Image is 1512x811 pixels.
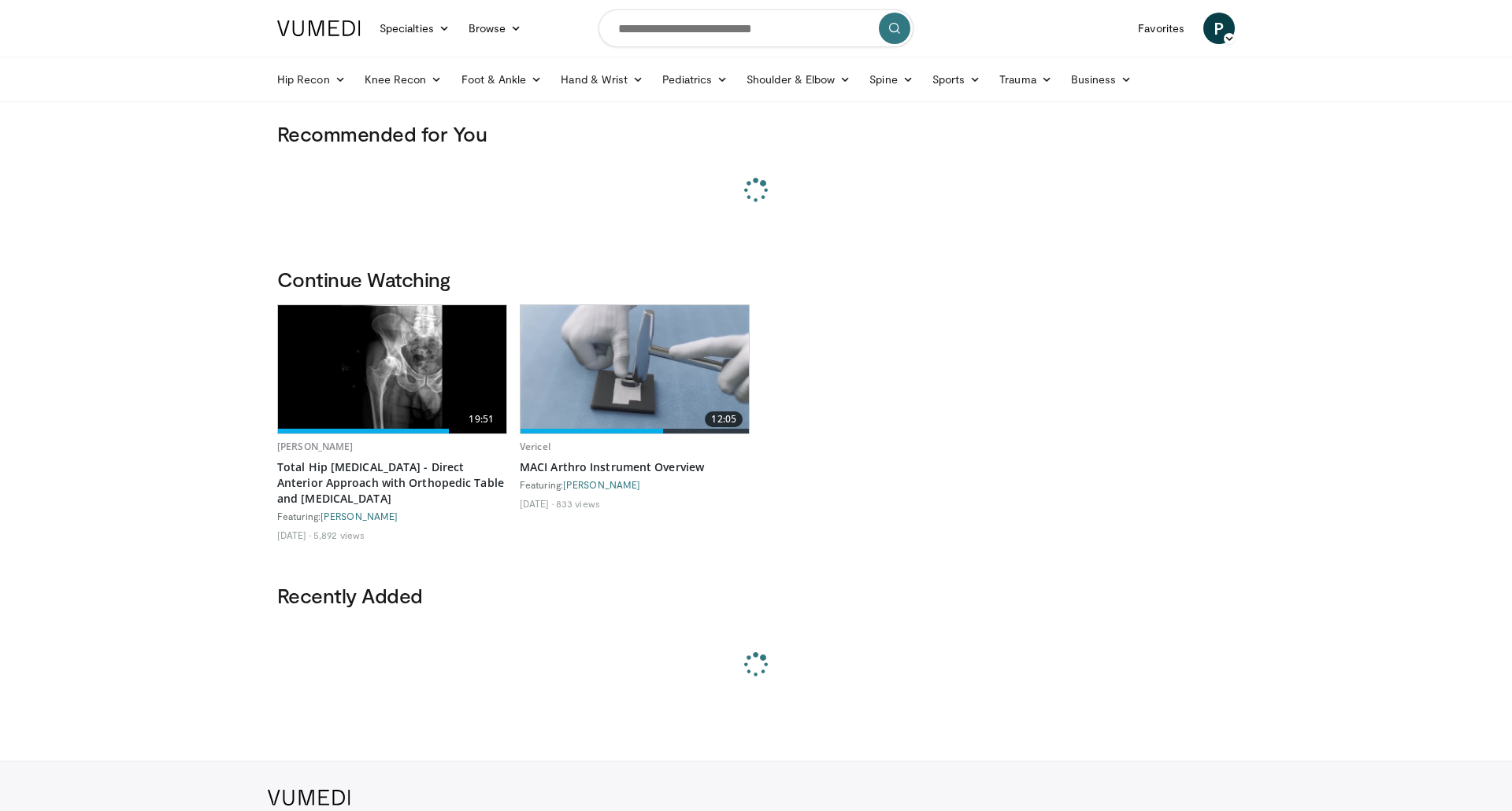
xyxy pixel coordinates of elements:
[551,64,653,95] a: Hand & Wrist
[653,64,737,95] a: Pediatrics
[520,478,750,491] div: Featuring:
[277,529,311,541] li: [DATE]
[520,459,750,475] a: MACI Arthro Instrument Overview
[278,305,506,433] a: 19:51
[990,64,1062,95] a: Trauma
[521,305,749,433] img: 82ff21e9-1526-467a-b61a-457827c0b336.620x360_q85_upscale.jpg
[277,121,1235,146] h3: Recommended for You
[452,64,552,95] a: Foot & Ankle
[520,440,550,453] a: Vericel
[268,64,355,95] a: Hip Recon
[459,13,532,44] a: Browse
[923,64,991,95] a: Sports
[705,411,743,427] span: 12:05
[355,64,452,95] a: Knee Recon
[520,497,554,510] li: [DATE]
[277,440,354,453] a: [PERSON_NAME]
[598,9,913,47] input: Search topics, interventions
[277,267,1235,292] h3: Continue Watching
[268,790,350,805] img: VuMedi Logo
[278,305,506,433] img: f753e15c-1548-4bd7-af9a-5ea0da97b766.620x360_q85_upscale.jpg
[370,13,459,44] a: Specialties
[277,510,507,522] div: Featuring:
[1203,13,1235,44] a: P
[277,20,361,36] img: VuMedi Logo
[1062,64,1142,95] a: Business
[277,459,507,507] a: Total Hip [MEDICAL_DATA] - Direct Anterior Approach with Orthopedic Table and [MEDICAL_DATA]
[737,64,860,95] a: Shoulder & Elbow
[1128,13,1194,44] a: Favorites
[321,511,398,522] a: [PERSON_NAME]
[563,479,640,490] a: [PERSON_NAME]
[313,529,365,541] li: 5,892 views
[860,64,922,95] a: Spine
[556,497,600,510] li: 833 views
[277,583,1235,608] h3: Recently Added
[521,305,749,433] a: 12:05
[462,411,500,427] span: 19:51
